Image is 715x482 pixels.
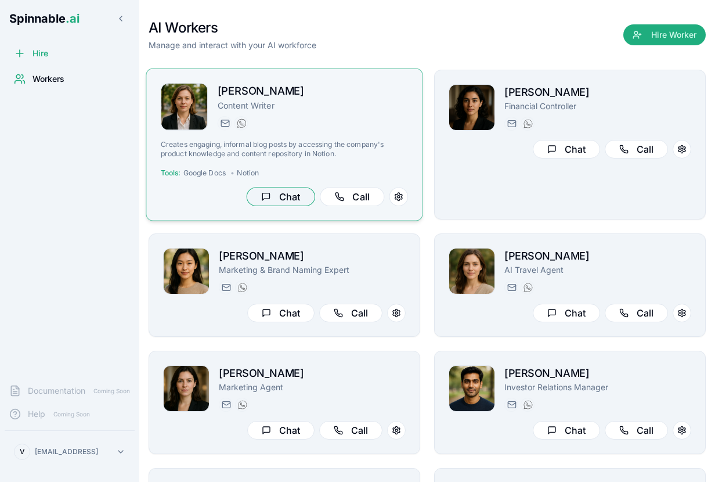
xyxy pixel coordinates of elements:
button: WhatsApp [234,116,248,130]
button: Call [605,140,668,159]
button: Call [605,421,668,440]
button: WhatsApp [235,398,249,412]
button: Call [319,421,382,440]
h2: [PERSON_NAME] [504,248,691,264]
img: Ariana Weber [449,85,494,130]
span: Spinnable [9,12,80,26]
button: Send email to ariana@getspinnable.ai [504,117,518,131]
button: WhatsApp [521,117,535,131]
span: Tools: [161,168,181,178]
img: WhatsApp [523,400,533,409]
button: Chat [533,421,600,440]
img: WhatsApp [523,283,533,292]
button: Hire Worker [623,24,706,45]
span: Help [28,408,45,420]
span: Documentation [28,385,85,397]
button: Send email to zoe@getspinnable.ai [219,398,233,412]
button: Send email to kai.dvorak@getspinnable.ai [504,398,518,412]
button: WhatsApp [521,280,535,294]
p: Marketing Agent [219,382,406,393]
button: V[EMAIL_ADDRESS] [9,440,130,463]
p: Marketing & Brand Naming Expert [219,264,406,276]
img: Lily Qureshi [449,249,494,294]
button: Chat [533,140,600,159]
img: WhatsApp [523,119,533,128]
img: Kai Dvorak [449,366,494,411]
button: Send email to zina@getspinnable.ai [218,116,232,130]
button: Send email to ingrid@getspinnable.ai [219,280,233,294]
p: [EMAIL_ADDRESS] [35,447,98,456]
p: Financial Controller [504,100,691,112]
span: .ai [66,12,80,26]
img: Zina Jensen [161,84,208,130]
p: Creates engaging, informal blog posts by accessing the company's product knowledge and content re... [161,140,408,159]
span: Notion [237,168,259,178]
img: WhatsApp [237,118,246,128]
span: • [230,168,234,178]
button: Call [319,304,382,322]
p: Investor Relations Manager [504,382,691,393]
h2: [PERSON_NAME] [218,83,408,100]
button: Call [320,187,384,206]
p: AI Travel Agent [504,264,691,276]
h2: [PERSON_NAME] [504,365,691,382]
button: WhatsApp [235,280,249,294]
span: Google Docs [183,168,226,178]
button: Chat [247,187,315,206]
p: Content Writer [218,99,408,111]
span: V [20,447,25,456]
h2: [PERSON_NAME] [219,248,406,264]
h2: [PERSON_NAME] [504,84,691,100]
h2: [PERSON_NAME] [219,365,406,382]
h1: AI Workers [149,19,316,37]
button: Send email to lily@getspinnable.ai [504,280,518,294]
img: Ingrid Kowalski [164,249,209,294]
span: Workers [32,73,64,85]
img: WhatsApp [238,400,247,409]
p: Manage and interact with your AI workforce [149,39,316,51]
span: Coming Soon [50,409,93,420]
img: Zoe Brown [164,366,209,411]
button: Call [605,304,668,322]
img: WhatsApp [238,283,247,292]
a: Hire Worker [623,30,706,42]
span: Hire [32,48,48,59]
button: Chat [533,304,600,322]
span: Coming Soon [90,386,133,397]
button: WhatsApp [521,398,535,412]
button: Chat [247,304,315,322]
button: Chat [247,421,315,440]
